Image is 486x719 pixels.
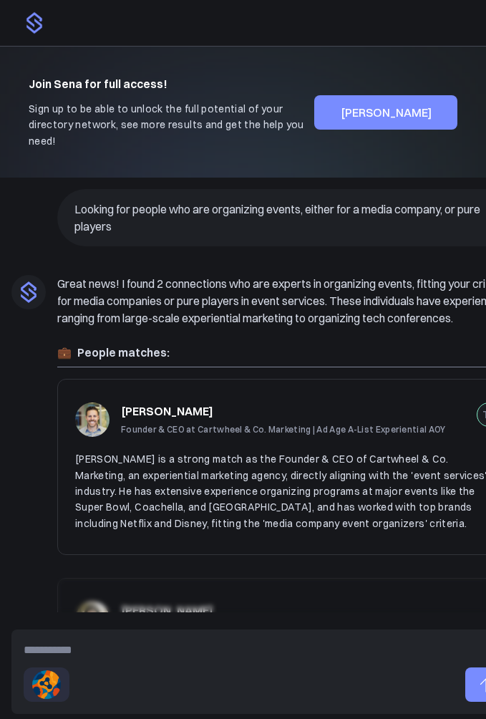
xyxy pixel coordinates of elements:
[314,95,457,130] button: [PERSON_NAME]
[32,670,61,699] img: 6gff4iocxuy891buyeergockefh7
[77,345,170,359] span: People matches:
[121,402,213,420] h3: [PERSON_NAME]
[121,423,446,436] p: Founder & CEO at Cartwheel & Co. Marketing | Ad Age A-List Experiential AOY
[29,101,314,149] p: Sign up to be able to unlock the full potential of your directory network, see more results and g...
[29,75,314,92] h4: Join Sena for full access!
[75,402,110,437] img: aee670946c5f9733c8ef872814810567c2c8f855.jpg
[23,11,46,34] img: logo.png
